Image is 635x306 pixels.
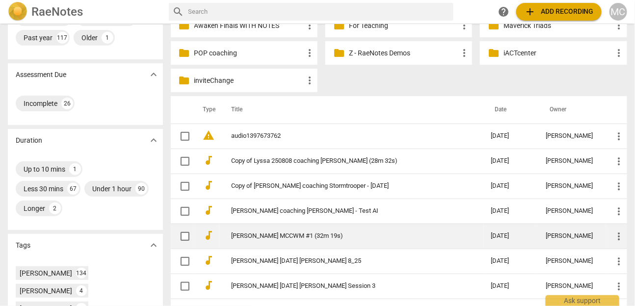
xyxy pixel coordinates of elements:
[81,33,98,43] div: Older
[498,6,509,18] span: help
[194,76,304,86] p: inviteChange
[20,286,72,296] div: [PERSON_NAME]
[135,183,147,195] div: 90
[458,47,470,59] span: more_vert
[56,32,68,44] div: 117
[458,20,470,31] span: more_vert
[349,48,458,58] p: Z - RaeNotes Demos
[613,230,625,242] span: more_vert
[49,203,61,214] div: 2
[148,69,159,80] span: expand_more
[232,232,456,240] a: [PERSON_NAME] MCCWM #1 (32m 19s)
[546,207,598,215] div: [PERSON_NAME]
[146,67,161,82] button: Show more
[503,48,613,58] p: iACTcenter
[203,280,215,291] span: audiotrack
[173,6,185,18] span: search
[546,295,619,306] div: Ask support
[609,3,627,21] button: MC
[102,32,113,44] div: 1
[546,282,598,290] div: [PERSON_NAME]
[488,47,500,59] span: folder
[67,183,79,195] div: 67
[24,184,63,194] div: Less 30 mins
[24,99,57,108] div: Incomplete
[232,257,456,265] a: [PERSON_NAME] [DATE] [PERSON_NAME] 8_25
[483,96,538,124] th: Date
[203,204,215,216] span: audiotrack
[232,207,456,215] a: [PERSON_NAME] coaching [PERSON_NAME] - Test AI
[31,5,83,19] h2: RaeNotes
[333,47,345,59] span: folder
[613,180,625,192] span: more_vert
[333,20,345,31] span: folder
[613,130,625,142] span: more_vert
[20,268,72,278] div: [PERSON_NAME]
[232,157,456,165] a: Copy of Lyssa 250808 coaching [PERSON_NAME] (28m 32s)
[203,255,215,266] span: audiotrack
[613,20,625,31] span: more_vert
[524,6,536,18] span: add
[524,6,594,18] span: Add recording
[61,98,73,109] div: 26
[203,229,215,241] span: audiotrack
[613,155,625,167] span: more_vert
[146,238,161,253] button: Show more
[495,3,512,21] a: Help
[483,174,538,199] td: [DATE]
[232,282,456,290] a: [PERSON_NAME] [DATE] [PERSON_NAME] Session 3
[483,224,538,249] td: [DATE]
[304,75,316,86] span: more_vert
[220,96,483,124] th: Title
[8,2,161,22] a: LogoRaeNotes
[76,285,87,296] div: 4
[195,96,220,124] th: Type
[538,96,606,124] th: Owner
[546,132,598,140] div: [PERSON_NAME]
[203,129,215,141] span: warning
[179,75,190,86] span: folder
[24,164,65,174] div: Up to 10 mins
[613,47,625,59] span: more_vert
[483,249,538,274] td: [DATE]
[516,3,602,21] button: Upload
[503,21,613,31] p: Maverick Triads
[16,135,42,146] p: Duration
[232,182,456,190] a: Copy of [PERSON_NAME] coaching Stormtrooper - [DATE]
[483,149,538,174] td: [DATE]
[179,47,190,59] span: folder
[16,240,30,251] p: Tags
[349,21,458,31] p: For Teaching
[546,157,598,165] div: [PERSON_NAME]
[546,257,598,265] div: [PERSON_NAME]
[148,134,159,146] span: expand_more
[203,154,215,166] span: audiotrack
[546,232,598,240] div: [PERSON_NAME]
[304,47,316,59] span: more_vert
[194,48,304,58] p: POP coaching
[76,268,87,279] div: 134
[483,274,538,299] td: [DATE]
[188,4,450,20] input: Search
[69,163,81,175] div: 1
[24,204,45,213] div: Longer
[613,255,625,267] span: more_vert
[8,2,27,22] img: Logo
[92,184,132,194] div: Under 1 hour
[148,239,159,251] span: expand_more
[488,20,500,31] span: folder
[194,21,304,31] p: Awaken Finals WITH NOTES
[483,199,538,224] td: [DATE]
[613,205,625,217] span: more_vert
[483,124,538,149] td: [DATE]
[24,33,53,43] div: Past year
[613,280,625,292] span: more_vert
[304,20,316,31] span: more_vert
[16,70,66,80] p: Assessment Due
[179,20,190,31] span: folder
[232,132,456,140] a: audio1397673762
[146,133,161,148] button: Show more
[203,179,215,191] span: audiotrack
[546,182,598,190] div: [PERSON_NAME]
